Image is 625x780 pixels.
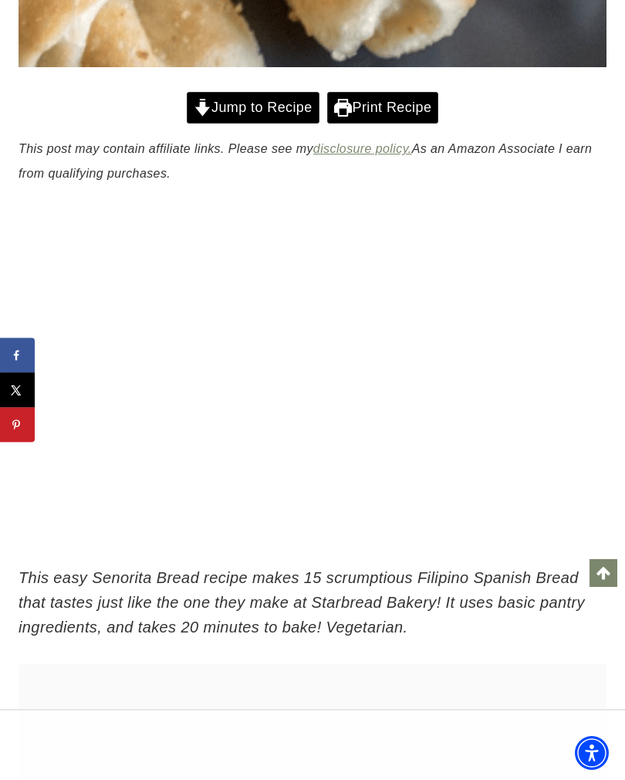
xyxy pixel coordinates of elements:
a: Jump to Recipe [187,92,319,124]
a: Scroll to top [590,559,617,587]
a: Print Recipe [327,92,438,124]
em: This post may contain affiliate links. Please see my As an Amazon Associate I earn from qualifyin... [19,142,592,180]
em: This easy Senorita Bread recipe makes 15 scrumptious Filipino Spanish Bread that tastes just like... [19,569,585,636]
div: Accessibility Menu [575,736,609,770]
a: disclosure policy. [313,142,412,155]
